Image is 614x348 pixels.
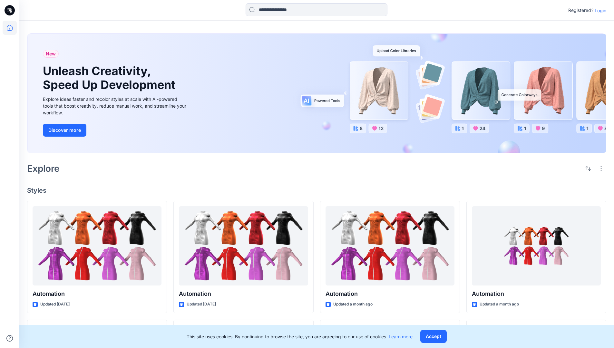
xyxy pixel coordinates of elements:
button: Discover more [43,124,86,137]
p: Updated a month ago [480,301,519,308]
button: Accept [420,330,447,343]
h2: Explore [27,163,60,174]
p: Updated [DATE] [40,301,70,308]
a: Automation [472,206,601,286]
a: Automation [33,206,161,286]
p: Automation [326,289,454,298]
a: Discover more [43,124,188,137]
p: Updated [DATE] [187,301,216,308]
p: This site uses cookies. By continuing to browse the site, you are agreeing to our use of cookies. [187,333,413,340]
p: Automation [472,289,601,298]
h1: Unleash Creativity, Speed Up Development [43,64,178,92]
span: New [46,50,56,58]
div: Explore ideas faster and recolor styles at scale with AI-powered tools that boost creativity, red... [43,96,188,116]
a: Automation [326,206,454,286]
a: Automation [179,206,308,286]
h4: Styles [27,187,606,194]
p: Automation [33,289,161,298]
p: Automation [179,289,308,298]
p: Registered? [568,6,593,14]
a: Learn more [389,334,413,339]
p: Updated a month ago [333,301,373,308]
p: Login [595,7,606,14]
